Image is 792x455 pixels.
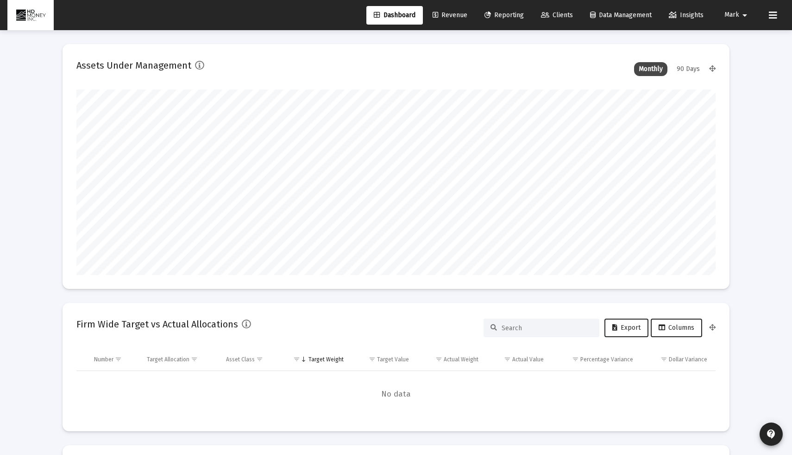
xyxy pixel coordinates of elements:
[766,429,777,440] mat-icon: contact_support
[415,348,485,371] td: Column Actual Weight
[435,356,442,363] span: Show filter options for column 'Actual Weight'
[660,356,667,363] span: Show filter options for column 'Dollar Variance'
[713,6,761,24] button: Mark
[739,6,750,25] mat-icon: arrow_drop_down
[374,11,415,19] span: Dashboard
[226,356,255,363] div: Asset Class
[612,324,641,332] span: Export
[308,356,344,363] div: Target Weight
[477,6,531,25] a: Reporting
[88,348,140,371] td: Column Number
[256,356,263,363] span: Show filter options for column 'Asset Class'
[669,356,707,363] div: Dollar Variance
[147,356,189,363] div: Target Allocation
[604,319,648,337] button: Export
[281,348,350,371] td: Column Target Weight
[14,6,47,25] img: Dashboard
[220,348,281,371] td: Column Asset Class
[191,356,198,363] span: Show filter options for column 'Target Allocation'
[661,6,711,25] a: Insights
[369,356,376,363] span: Show filter options for column 'Target Value'
[669,11,704,19] span: Insights
[651,319,702,337] button: Columns
[724,11,739,19] span: Mark
[76,58,191,73] h2: Assets Under Management
[377,356,409,363] div: Target Value
[590,11,652,19] span: Data Management
[366,6,423,25] a: Dashboard
[76,348,716,417] div: Data grid
[425,6,475,25] a: Revenue
[115,356,122,363] span: Show filter options for column 'Number'
[534,6,580,25] a: Clients
[140,348,220,371] td: Column Target Allocation
[502,324,592,332] input: Search
[580,356,633,363] div: Percentage Variance
[94,356,113,363] div: Number
[433,11,467,19] span: Revenue
[583,6,659,25] a: Data Management
[659,324,694,332] span: Columns
[541,11,573,19] span: Clients
[672,62,704,76] div: 90 Days
[350,348,415,371] td: Column Target Value
[76,317,238,332] h2: Firm Wide Target vs Actual Allocations
[634,62,667,76] div: Monthly
[485,348,550,371] td: Column Actual Value
[550,348,639,371] td: Column Percentage Variance
[444,356,478,363] div: Actual Weight
[504,356,511,363] span: Show filter options for column 'Actual Value'
[293,356,300,363] span: Show filter options for column 'Target Weight'
[640,348,716,371] td: Column Dollar Variance
[572,356,579,363] span: Show filter options for column 'Percentage Variance'
[484,11,524,19] span: Reporting
[76,389,716,399] span: No data
[512,356,544,363] div: Actual Value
